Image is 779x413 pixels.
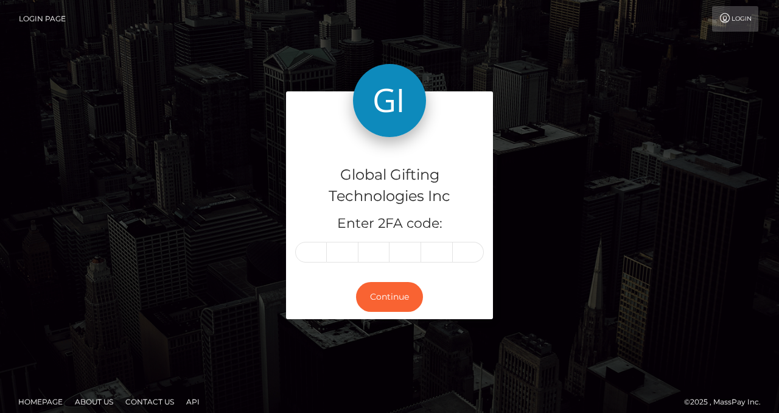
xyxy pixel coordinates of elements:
a: Homepage [13,392,68,411]
a: API [181,392,204,411]
img: Global Gifting Technologies Inc [353,64,426,137]
button: Continue [356,282,423,312]
h4: Global Gifting Technologies Inc [295,164,484,207]
a: Contact Us [121,392,179,411]
a: About Us [70,392,118,411]
h5: Enter 2FA code: [295,214,484,233]
a: Login [712,6,758,32]
a: Login Page [19,6,66,32]
div: © 2025 , MassPay Inc. [684,395,770,409]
